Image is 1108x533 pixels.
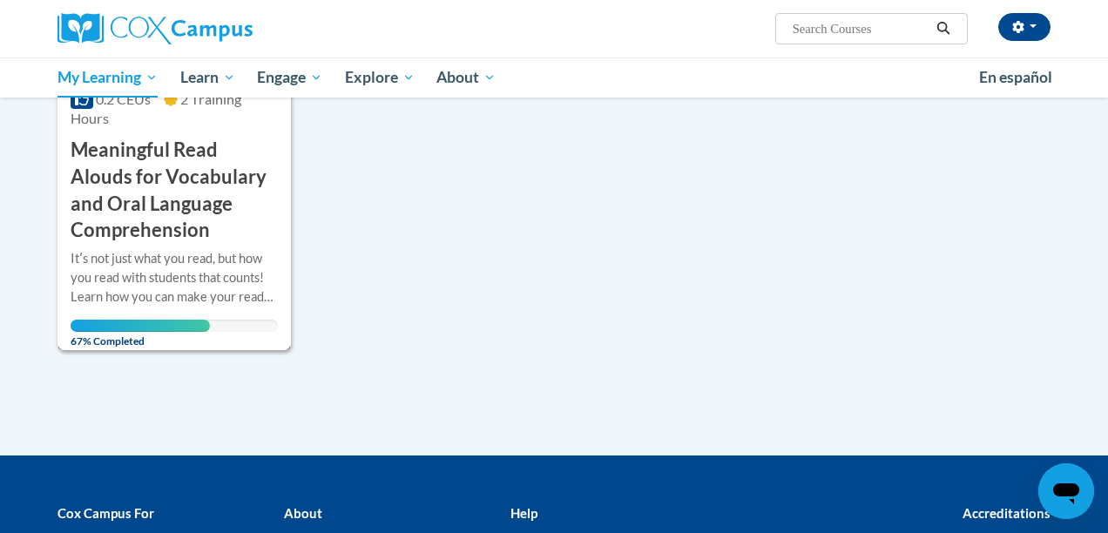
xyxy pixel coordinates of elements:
[46,57,169,98] a: My Learning
[96,91,151,107] span: 0.2 CEUs
[998,13,1051,41] button: Account Settings
[71,249,278,307] div: Itʹs not just what you read, but how you read with students that counts! Learn how you can make y...
[246,57,334,98] a: Engage
[1038,463,1094,519] iframe: Button to launch messaging window
[968,59,1064,96] a: En español
[169,57,247,98] a: Learn
[979,68,1052,86] span: En español
[963,505,1051,521] b: Accreditations
[930,18,956,39] button: Search
[57,13,253,44] img: Cox Campus
[426,57,508,98] a: About
[71,137,278,244] h3: Meaningful Read Alouds for Vocabulary and Oral Language Comprehension
[180,67,235,88] span: Learn
[71,320,210,332] div: Your progress
[334,57,426,98] a: Explore
[57,505,154,521] b: Cox Campus For
[436,67,496,88] span: About
[345,67,415,88] span: Explore
[44,57,1064,98] div: Main menu
[57,13,371,44] a: Cox Campus
[284,505,322,521] b: About
[71,91,241,126] span: 2 Training Hours
[57,67,158,88] span: My Learning
[71,320,210,347] span: 67% Completed
[791,18,930,39] input: Search Courses
[257,67,322,88] span: Engage
[510,505,537,521] b: Help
